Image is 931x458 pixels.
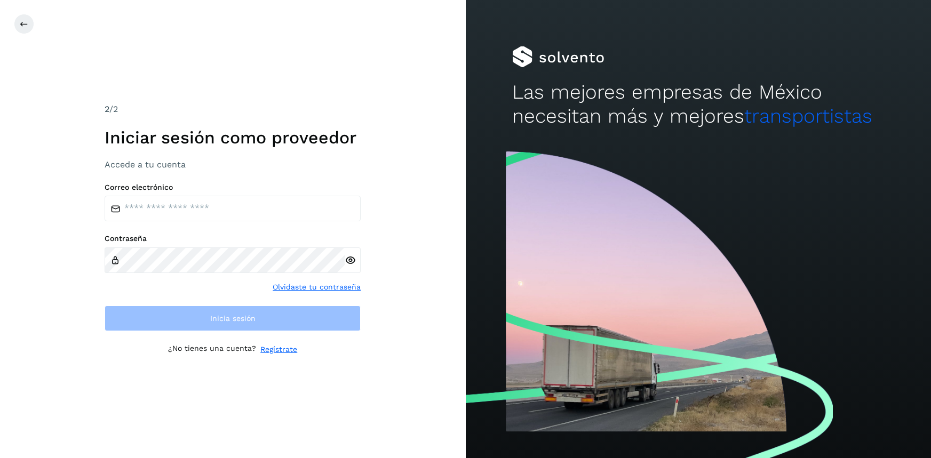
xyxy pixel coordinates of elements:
[105,234,361,243] label: Contraseña
[105,306,361,331] button: Inicia sesión
[260,344,297,355] a: Regístrate
[512,81,885,128] h2: Las mejores empresas de México necesitan más y mejores
[210,315,256,322] span: Inicia sesión
[744,105,872,127] span: transportistas
[105,104,109,114] span: 2
[105,103,361,116] div: /2
[168,344,256,355] p: ¿No tienes una cuenta?
[105,159,361,170] h3: Accede a tu cuenta
[105,183,361,192] label: Correo electrónico
[105,127,361,148] h1: Iniciar sesión como proveedor
[273,282,361,293] a: Olvidaste tu contraseña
